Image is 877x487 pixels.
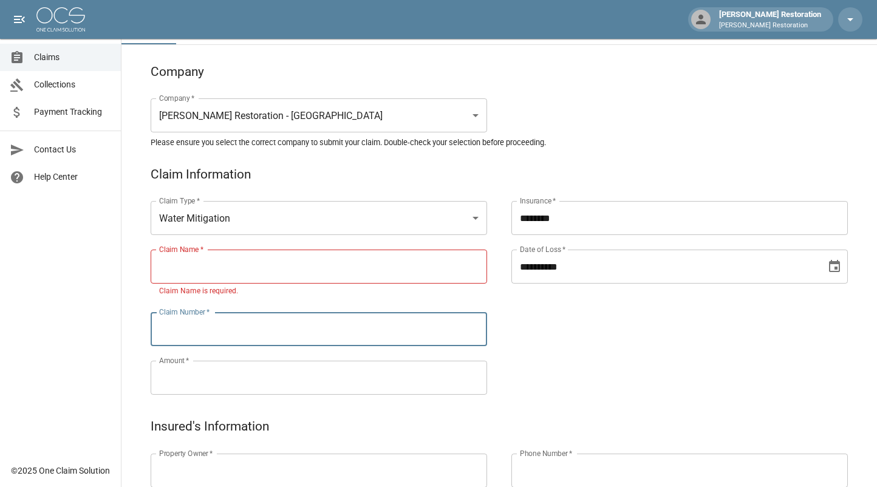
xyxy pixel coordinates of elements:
[822,254,847,279] button: Choose date, selected date is Sep 7, 2025
[34,143,111,156] span: Contact Us
[159,285,479,298] p: Claim Name is required.
[159,93,195,103] label: Company
[520,196,556,206] label: Insurance
[34,106,111,118] span: Payment Tracking
[34,78,111,91] span: Collections
[34,51,111,64] span: Claims
[520,244,565,254] label: Date of Loss
[159,448,213,458] label: Property Owner
[520,448,572,458] label: Phone Number
[11,465,110,477] div: © 2025 One Claim Solution
[159,307,210,317] label: Claim Number
[714,9,826,30] div: [PERSON_NAME] Restoration
[151,98,487,132] div: [PERSON_NAME] Restoration - [GEOGRAPHIC_DATA]
[159,355,189,366] label: Amount
[159,244,203,254] label: Claim Name
[34,171,111,183] span: Help Center
[151,137,848,148] h5: Please ensure you select the correct company to submit your claim. Double-check your selection be...
[151,201,487,235] div: Water Mitigation
[719,21,821,31] p: [PERSON_NAME] Restoration
[36,7,85,32] img: ocs-logo-white-transparent.png
[159,196,200,206] label: Claim Type
[7,7,32,32] button: open drawer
